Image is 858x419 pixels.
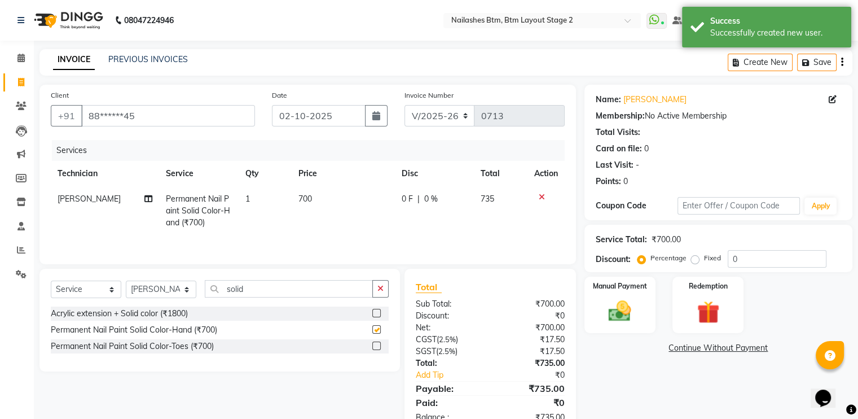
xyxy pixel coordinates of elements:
[710,15,843,27] div: Success
[587,342,850,354] a: Continue Without Payment
[108,54,188,64] a: PREVIOUS INVOICES
[292,161,395,186] th: Price
[439,335,456,344] span: 2.5%
[407,369,504,381] a: Add Tip
[474,161,527,186] th: Total
[490,382,573,395] div: ₹735.00
[51,308,188,320] div: Acrylic extension + Solid color (₹1800)
[677,197,800,215] input: Enter Offer / Coupon Code
[490,396,573,409] div: ₹0
[395,161,474,186] th: Disc
[490,334,573,346] div: ₹17.50
[481,194,494,204] span: 735
[166,194,230,228] span: Permanent Nail Paint Solid Color-Hand (₹700)
[490,310,573,322] div: ₹0
[298,194,312,204] span: 700
[527,161,565,186] th: Action
[404,90,454,101] label: Invoice Number
[650,253,687,263] label: Percentage
[245,194,250,204] span: 1
[596,94,621,106] div: Name:
[804,198,837,215] button: Apply
[689,281,728,291] label: Redemption
[424,193,438,205] span: 0 %
[402,193,413,205] span: 0 F
[51,324,217,336] div: Permanent Nail Paint Solid Color-Hand (₹700)
[272,90,287,101] label: Date
[51,90,69,101] label: Client
[710,27,843,39] div: Successfully created new user.
[690,298,727,326] img: _gift.svg
[811,374,847,408] iframe: chat widget
[704,253,721,263] label: Fixed
[728,54,793,71] button: Create New
[407,382,490,395] div: Payable:
[593,281,647,291] label: Manual Payment
[623,176,628,187] div: 0
[596,110,841,122] div: No Active Membership
[490,346,573,357] div: ₹17.50
[407,310,490,322] div: Discount:
[51,341,214,352] div: Permanent Nail Paint Solid Color-Toes (₹700)
[652,234,681,246] div: ₹700.00
[596,176,621,187] div: Points:
[58,194,121,204] span: [PERSON_NAME]
[53,50,95,70] a: INVOICE
[239,161,292,186] th: Qty
[490,322,573,334] div: ₹700.00
[601,298,638,324] img: _cash.svg
[596,143,642,155] div: Card on file:
[29,5,106,36] img: logo
[407,357,490,369] div: Total:
[159,161,239,186] th: Service
[797,54,837,71] button: Save
[596,110,645,122] div: Membership:
[407,396,490,409] div: Paid:
[52,140,573,161] div: Services
[596,159,633,171] div: Last Visit:
[416,334,437,344] span: CGST
[596,234,647,246] div: Service Total:
[407,322,490,334] div: Net:
[81,105,255,126] input: Search by Name/Mobile/Email/Code
[596,254,631,265] div: Discount:
[124,5,174,36] b: 08047224946
[416,281,442,293] span: Total
[51,161,159,186] th: Technician
[407,346,490,357] div: ( )
[438,347,455,356] span: 2.5%
[490,357,573,369] div: ₹735.00
[407,298,490,310] div: Sub Total:
[596,200,677,212] div: Coupon Code
[636,159,639,171] div: -
[417,193,420,205] span: |
[504,369,573,381] div: ₹0
[623,94,687,106] a: [PERSON_NAME]
[205,280,373,298] input: Search or Scan
[596,126,640,138] div: Total Visits:
[490,298,573,310] div: ₹700.00
[416,346,436,356] span: SGST
[407,334,490,346] div: ( )
[51,105,82,126] button: +91
[644,143,649,155] div: 0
